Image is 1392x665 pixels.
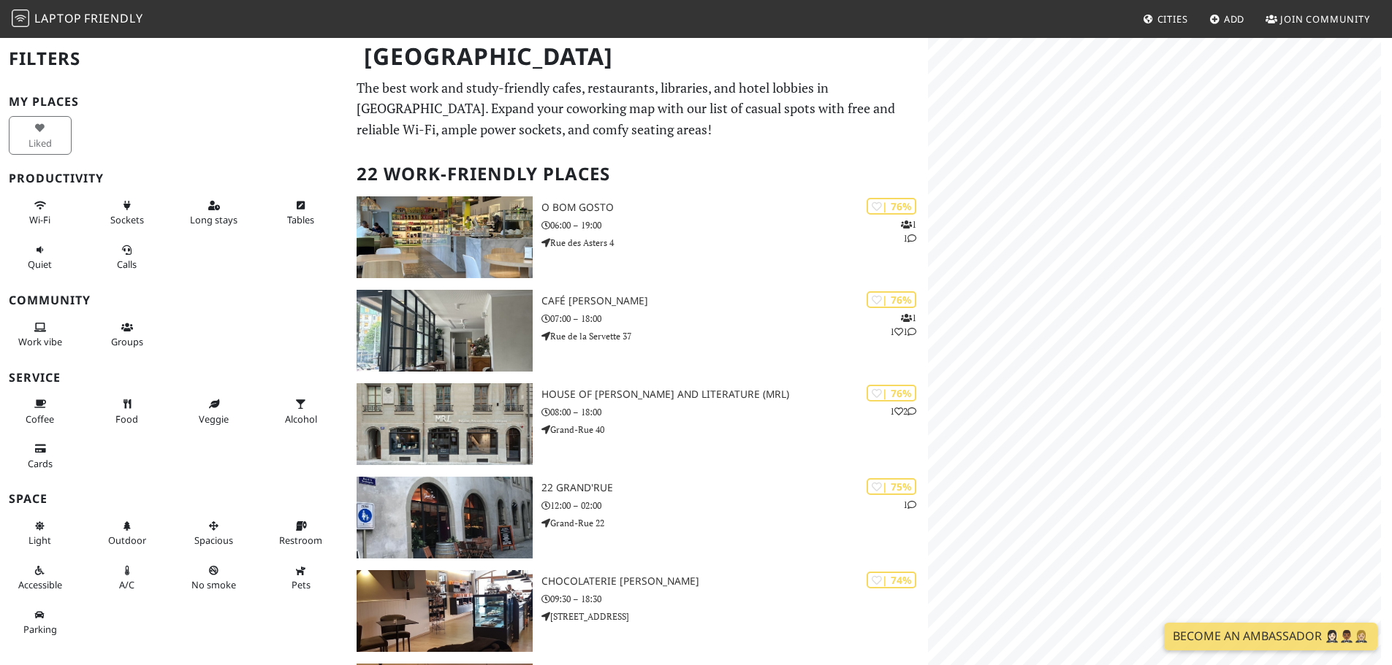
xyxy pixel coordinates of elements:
[348,196,928,278] a: O Bom Gosto | 76% 11 O Bom Gosto 06:00 – 19:00 Rue des Asters 4
[199,412,229,426] span: Veggie
[541,423,928,437] p: Grand-Rue 40
[111,335,143,348] span: Group tables
[117,258,137,271] span: Video/audio calls
[867,385,916,401] div: | 76%
[12,9,29,27] img: LaptopFriendly
[96,392,159,431] button: Food
[12,7,143,32] a: LaptopFriendly LaptopFriendly
[348,383,928,465] a: House of Rousseau and Literature (MRL) | 76% 12 House of [PERSON_NAME] and Literature (MRL) 08:00...
[541,592,928,606] p: 09:30 – 18:30
[541,201,928,214] h3: O Bom Gosto
[867,198,916,215] div: | 76%
[9,558,72,597] button: Accessible
[541,482,928,494] h3: 22 grand'rue
[357,152,919,196] h2: 22 Work-Friendly Places
[119,578,134,591] span: Air conditioned
[9,193,72,232] button: Wi-Fi
[96,558,159,597] button: A/C
[1157,12,1188,26] span: Cities
[357,477,533,558] img: 22 grand'rue
[1137,6,1194,32] a: Cities
[26,412,54,426] span: Coffee
[270,514,332,553] button: Restroom
[270,558,332,597] button: Pets
[357,77,919,140] p: The best work and study-friendly cafes, restaurants, libraries, and hotel lobbies in [GEOGRAPHIC_...
[348,570,928,652] a: Chocolaterie Philippe Pascoët | 74% Chocolaterie [PERSON_NAME] 09:30 – 18:30 [STREET_ADDRESS]
[1224,12,1245,26] span: Add
[9,172,339,185] h3: Productivity
[541,218,928,232] p: 06:00 – 19:00
[115,412,138,426] span: Food
[183,193,246,232] button: Long stays
[18,578,62,591] span: Accessible
[28,534,51,547] span: Natural light
[9,437,72,475] button: Cards
[541,575,928,588] h3: Chocolaterie [PERSON_NAME]
[9,238,72,277] button: Quiet
[9,315,72,354] button: Work vibe
[96,193,159,232] button: Sockets
[110,213,144,226] span: Power sockets
[890,404,916,418] p: 1 2
[1164,623,1377,650] a: Become an Ambassador 🤵🏻‍♀️🤵🏾‍♂️🤵🏼‍♀️
[541,499,928,512] p: 12:00 – 02:00
[28,457,53,470] span: Credit cards
[541,610,928,623] p: [STREET_ADDRESS]
[183,514,246,553] button: Spacious
[867,291,916,308] div: | 76%
[9,492,339,506] h3: Space
[84,10,142,26] span: Friendly
[867,572,916,588] div: | 74%
[96,315,159,354] button: Groups
[287,213,314,226] span: Work-friendly tables
[9,603,72,642] button: Parking
[357,196,533,278] img: O Bom Gosto
[901,218,916,245] p: 1 1
[9,36,339,81] h2: Filters
[541,329,928,343] p: Rue de la Servette 37
[541,405,928,419] p: 08:00 – 18:00
[190,213,237,226] span: Long stays
[541,312,928,326] p: 07:00 – 18:00
[1280,12,1370,26] span: Join Community
[96,238,159,277] button: Calls
[270,193,332,232] button: Tables
[903,498,916,512] p: 1
[194,534,233,547] span: Spacious
[9,293,339,307] h3: Community
[292,578,311,591] span: Pet friendly
[9,95,339,109] h3: My Places
[9,514,72,553] button: Light
[352,36,925,77] h1: [GEOGRAPHIC_DATA]
[357,570,533,652] img: Chocolaterie Philippe Pascoët
[29,213,50,226] span: Stable Wi-Fi
[357,290,533,372] img: Café Bourdon
[348,477,928,558] a: 22 grand'rue | 75% 1 22 grand'rue 12:00 – 02:00 Grand-Rue 22
[285,412,317,426] span: Alcohol
[183,558,246,597] button: No smoke
[23,623,57,636] span: Parking
[270,392,332,431] button: Alcohol
[9,392,72,431] button: Coffee
[183,392,246,431] button: Veggie
[28,258,52,271] span: Quiet
[541,516,928,530] p: Grand-Rue 22
[9,371,339,385] h3: Service
[34,10,82,26] span: Laptop
[96,514,159,553] button: Outdoor
[191,578,236,591] span: Smoke free
[541,236,928,250] p: Rue des Asters 4
[1260,6,1376,32] a: Join Community
[108,534,146,547] span: Outdoor area
[18,335,62,348] span: People working
[890,311,916,339] p: 1 1 1
[541,295,928,307] h3: Café [PERSON_NAME]
[357,383,533,465] img: House of Rousseau and Literature (MRL)
[348,290,928,372] a: Café Bourdon | 76% 111 Café [PERSON_NAME] 07:00 – 18:00 Rue de la Servette 37
[279,534,322,547] span: Restroom
[1203,6,1251,32] a: Add
[541,388,928,401] h3: House of [PERSON_NAME] and Literature (MRL)
[867,478,916,495] div: | 75%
